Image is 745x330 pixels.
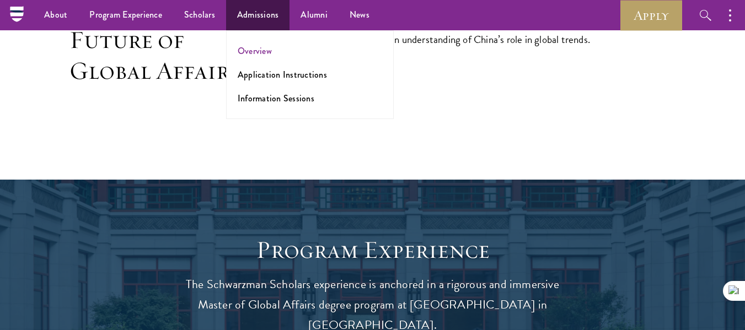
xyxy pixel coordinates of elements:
[238,92,314,105] a: Information Sessions
[174,235,571,266] h1: Program Experience
[238,45,272,57] a: Overview
[238,68,327,81] a: Application Instructions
